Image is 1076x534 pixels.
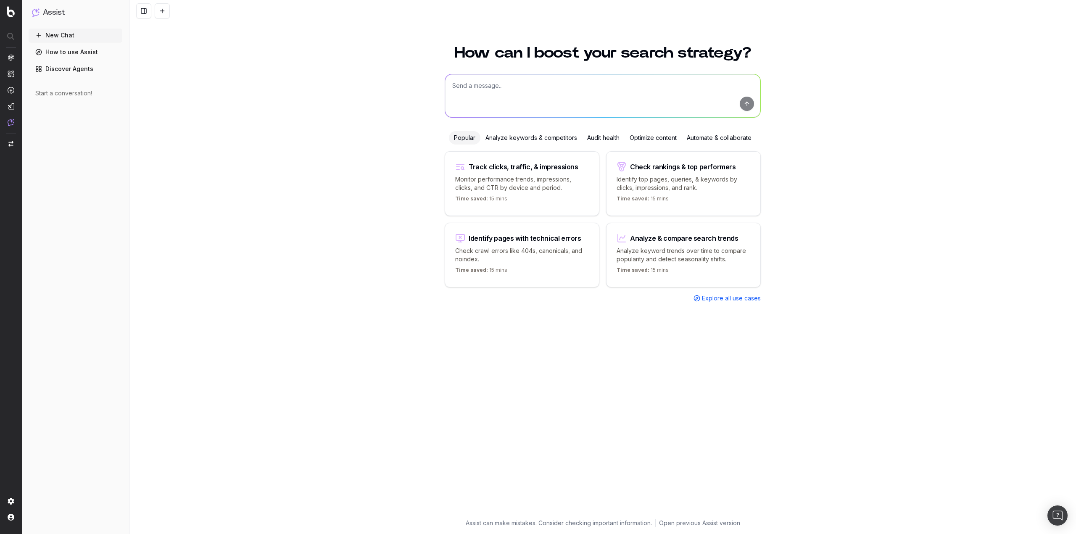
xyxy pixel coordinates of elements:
p: Monitor performance trends, impressions, clicks, and CTR by device and period. [455,175,589,192]
div: Analyze keywords & competitors [480,131,582,145]
div: Track clicks, traffic, & impressions [469,163,578,170]
span: Time saved: [617,195,649,202]
span: Time saved: [455,267,488,273]
img: Analytics [8,54,14,61]
a: Open previous Assist version [659,519,740,527]
p: 15 mins [617,267,669,277]
div: Open Intercom Messenger [1047,505,1068,526]
img: Activation [8,87,14,94]
a: Explore all use cases [694,294,761,303]
div: Automate & collaborate [682,131,757,145]
button: New Chat [29,29,122,42]
div: Popular [449,131,480,145]
div: Optimize content [625,131,682,145]
img: Assist [8,119,14,126]
h1: Assist [43,7,65,18]
a: How to use Assist [29,45,122,59]
a: Discover Agents [29,62,122,76]
p: Identify top pages, queries, & keywords by clicks, impressions, and rank. [617,175,750,192]
span: Time saved: [455,195,488,202]
div: Start a conversation! [35,89,116,97]
p: 15 mins [617,195,669,205]
p: Analyze keyword trends over time to compare popularity and detect seasonality shifts. [617,247,750,263]
img: Switch project [8,141,13,147]
img: Studio [8,103,14,110]
p: Assist can make mistakes. Consider checking important information. [466,519,652,527]
p: Check crawl errors like 404s, canonicals, and noindex. [455,247,589,263]
div: Check rankings & top performers [630,163,736,170]
div: Identify pages with technical errors [469,235,581,242]
p: 15 mins [455,195,507,205]
img: My account [8,514,14,521]
img: Setting [8,498,14,505]
img: Assist [32,8,40,16]
h1: How can I boost your search strategy? [445,45,761,61]
img: Botify logo [7,6,15,17]
div: Analyze & compare search trends [630,235,738,242]
p: 15 mins [455,267,507,277]
span: Time saved: [617,267,649,273]
button: Assist [32,7,119,18]
div: Audit health [582,131,625,145]
span: Explore all use cases [702,294,761,303]
img: Intelligence [8,70,14,77]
